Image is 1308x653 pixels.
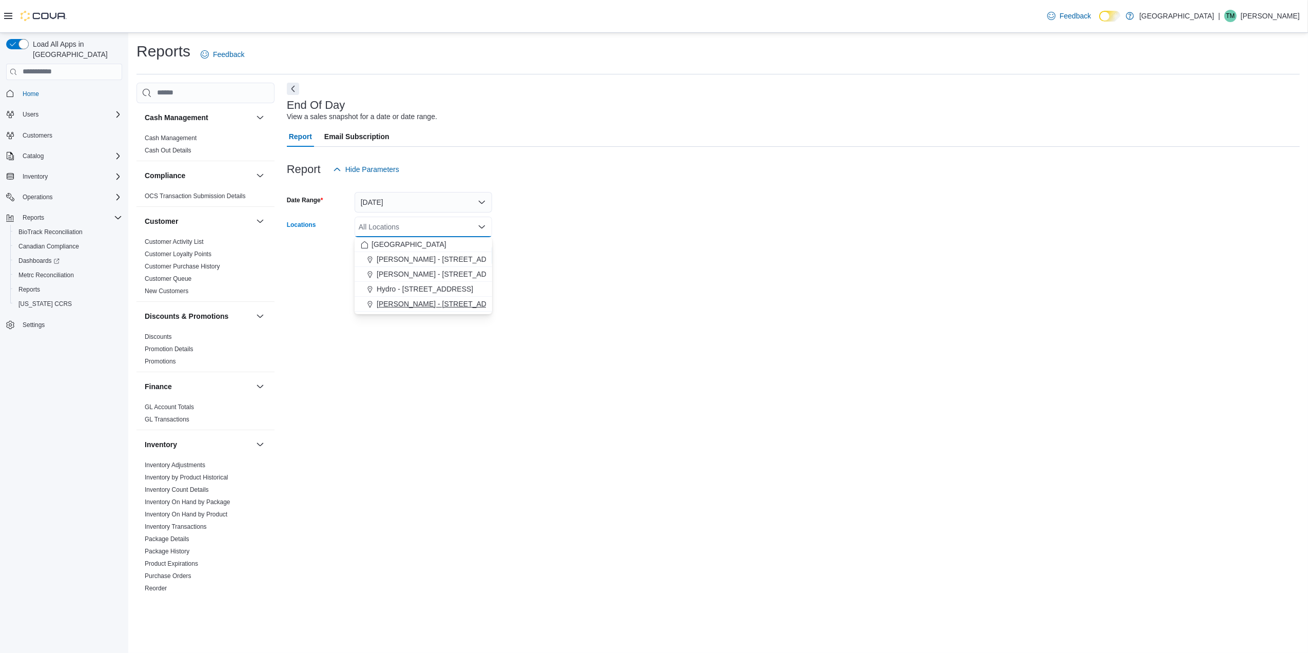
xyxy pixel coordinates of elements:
span: Inventory Transactions [145,523,207,531]
h3: Finance [145,381,172,392]
a: Cash Out Details [145,147,191,154]
button: Operations [18,191,57,203]
button: Home [2,86,126,101]
button: Inventory [145,439,252,450]
p: | [1218,10,1220,22]
button: Inventory [18,170,52,183]
span: Feedback [1060,11,1091,21]
button: Metrc Reconciliation [10,268,126,282]
button: Catalog [2,149,126,163]
a: Inventory Count Details [145,486,209,493]
a: Feedback [1043,6,1095,26]
div: Inventory [136,459,275,611]
a: Dashboards [10,254,126,268]
h3: Inventory [145,439,177,450]
span: Operations [23,193,53,201]
p: [PERSON_NAME] [1241,10,1300,22]
label: Date Range [287,196,323,204]
button: Compliance [145,170,252,181]
span: Hydro - [STREET_ADDRESS] [377,284,473,294]
span: Canadian Compliance [14,240,122,253]
h3: Compliance [145,170,185,181]
span: Email Subscription [324,126,389,147]
span: Inventory Count Details [145,486,209,494]
span: Reports [14,283,122,296]
span: Reports [23,214,44,222]
a: Feedback [197,44,248,65]
span: Discounts [145,333,172,341]
span: [GEOGRAPHIC_DATA] [372,239,446,249]
span: Inventory On Hand by Package [145,498,230,506]
button: Users [2,107,126,122]
button: Catalog [18,150,48,162]
a: Product Expirations [145,560,198,567]
span: [PERSON_NAME] - [STREET_ADDRESS] [377,299,513,309]
div: Discounts & Promotions [136,331,275,372]
span: Product Expirations [145,560,198,568]
a: Canadian Compliance [14,240,83,253]
span: Reports [18,285,40,294]
button: Hide Parameters [329,159,403,180]
button: Compliance [254,169,266,182]
span: Customer Activity List [145,238,204,246]
a: [US_STATE] CCRS [14,298,76,310]
button: Cash Management [145,112,252,123]
span: Customer Loyalty Points [145,250,211,258]
button: Discounts & Promotions [145,311,252,321]
button: Inventory [2,169,126,184]
button: [PERSON_NAME] - [STREET_ADDRESS] [355,267,492,282]
button: Next [287,83,299,95]
span: Customers [23,131,52,140]
div: Tre Mace [1224,10,1237,22]
span: Hide Parameters [345,164,399,175]
span: Metrc Reconciliation [14,269,122,281]
span: Users [18,108,122,121]
span: New Customers [145,287,188,295]
span: Load All Apps in [GEOGRAPHIC_DATA] [29,39,122,60]
a: Inventory On Hand by Product [145,511,227,518]
span: Users [23,110,38,119]
button: Finance [254,380,266,393]
span: [PERSON_NAME] - [STREET_ADDRESS][PERSON_NAME] [377,254,572,264]
a: Customer Purchase History [145,263,220,270]
span: OCS Transaction Submission Details [145,192,246,200]
a: Settings [18,319,49,331]
a: Cash Management [145,135,197,142]
span: Package Details [145,535,189,543]
span: Promotions [145,357,176,366]
p: [GEOGRAPHIC_DATA] [1139,10,1214,22]
img: Cova [21,11,67,21]
a: Reorder [145,585,167,592]
button: Customer [254,215,266,227]
a: Inventory by Product Historical [145,474,228,481]
a: Dashboards [14,255,64,267]
button: [GEOGRAPHIC_DATA] [355,237,492,252]
span: [PERSON_NAME] - [STREET_ADDRESS] [377,269,513,279]
h3: Cash Management [145,112,208,123]
button: Discounts & Promotions [254,310,266,322]
a: Customer Queue [145,275,191,282]
button: Operations [2,190,126,204]
label: Locations [287,221,316,229]
a: Package Details [145,535,189,543]
a: BioTrack Reconciliation [14,226,87,238]
span: Inventory [18,170,122,183]
button: Settings [2,317,126,332]
span: TM [1226,10,1235,22]
button: Hydro - [STREET_ADDRESS] [355,282,492,297]
span: BioTrack Reconciliation [18,228,83,236]
span: Catalog [18,150,122,162]
input: Dark Mode [1099,11,1121,22]
span: Reports [18,212,122,224]
div: Choose from the following options [355,237,492,312]
span: Metrc Reconciliation [18,271,74,279]
a: Customers [18,129,56,142]
span: Customers [18,129,122,142]
div: Customer [136,236,275,301]
span: Purchase Orders [145,572,191,580]
a: Home [18,88,43,100]
a: Customer Activity List [145,238,204,245]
